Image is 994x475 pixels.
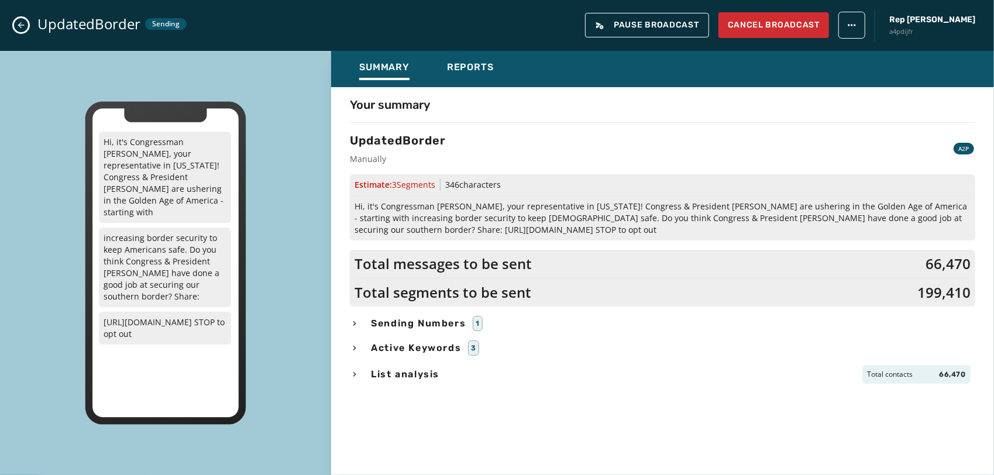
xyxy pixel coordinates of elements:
[838,12,865,39] button: broadcast action menu
[468,340,479,356] div: 3
[926,254,971,273] span: 66,470
[99,132,231,223] p: Hi, it's Congressman [PERSON_NAME], your representative in [US_STATE]! Congress & President [PERS...
[350,316,975,331] button: Sending Numbers1
[355,201,971,236] span: Hi, it's Congressman [PERSON_NAME], your representative in [US_STATE]! Congress & President [PERS...
[438,56,503,82] button: Reports
[728,19,820,31] span: Cancel Broadcast
[447,61,494,73] span: Reports
[350,56,419,82] button: Summary
[939,370,966,379] span: 66,470
[917,283,971,302] span: 199,410
[445,179,501,190] span: 346 characters
[392,179,435,190] span: 3 Segment s
[355,254,532,273] span: Total messages to be sent
[954,143,974,154] div: A2P
[369,316,468,331] span: Sending Numbers
[889,27,975,37] span: a4pdijfr
[99,228,231,307] p: increasing border security to keep Americans safe. Do you think Congress & President [PERSON_NAME...
[585,13,709,37] button: Pause Broadcast
[718,12,829,38] button: Cancel Broadcast
[867,370,913,379] span: Total contacts
[350,97,430,113] h4: Your summary
[99,312,231,345] p: [URL][DOMAIN_NAME] STOP to opt out
[355,179,435,191] span: Estimate:
[355,283,531,302] span: Total segments to be sent
[350,340,975,356] button: Active Keywords3
[595,20,699,30] span: Pause Broadcast
[350,153,446,165] span: Manually
[473,316,483,331] div: 1
[350,132,446,149] h3: UpdatedBorder
[350,365,975,384] button: List analysisTotal contacts66,470
[369,341,463,355] span: Active Keywords
[369,367,442,381] span: List analysis
[359,61,410,73] span: Summary
[889,14,975,26] span: Rep [PERSON_NAME]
